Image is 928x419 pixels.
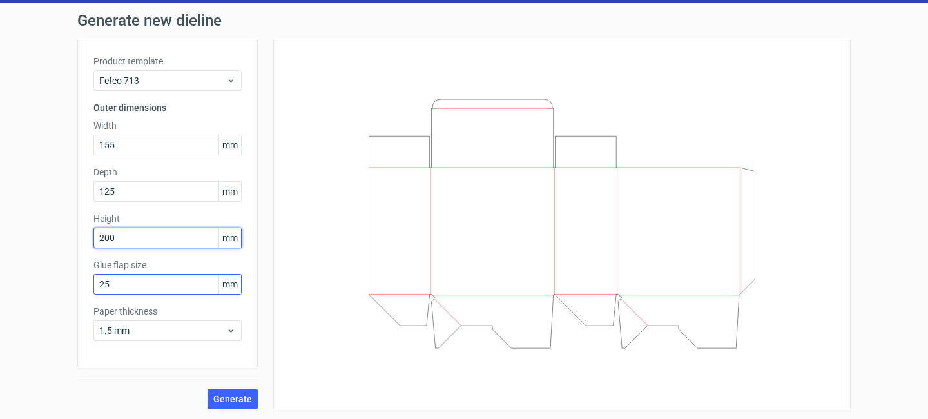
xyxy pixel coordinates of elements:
[99,74,226,87] span: Fefco 713
[77,13,851,28] h1: Generate new dieline
[99,324,226,337] span: 1.5 mm
[218,275,241,294] span: mm
[93,55,242,68] label: Product template
[93,305,242,318] label: Paper thickness
[93,166,242,179] label: Depth
[218,135,241,155] span: mm
[93,258,242,271] label: Glue flap size
[93,119,242,132] label: Width
[93,101,242,114] h3: Outer dimensions
[213,395,252,404] span: Generate
[208,389,258,409] button: Generate
[218,182,241,201] span: mm
[93,212,242,225] label: Height
[218,228,241,248] span: mm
